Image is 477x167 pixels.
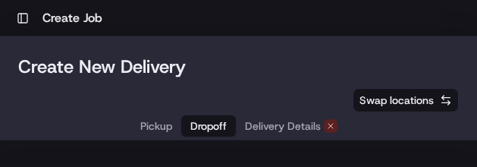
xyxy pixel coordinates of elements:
[151,55,184,66] span: Pylon
[359,93,434,108] span: Swap locations
[18,55,186,79] h1: Create New Delivery
[190,118,227,134] span: Dropoff
[42,9,102,27] h1: Create Job
[245,118,321,134] span: Delivery Details
[140,118,172,134] span: Pickup
[15,15,46,46] img: Nash
[107,54,184,66] a: Powered byPylon
[353,88,459,112] button: Swap locations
